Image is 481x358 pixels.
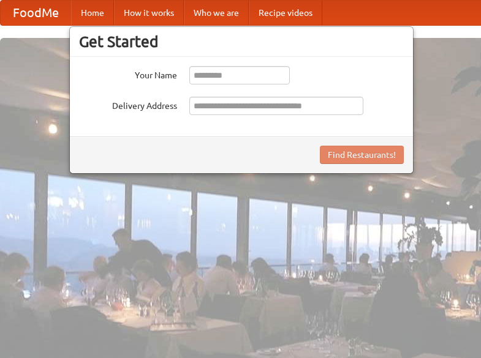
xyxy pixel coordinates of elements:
[79,97,177,112] label: Delivery Address
[184,1,249,25] a: Who we are
[320,146,404,164] button: Find Restaurants!
[249,1,322,25] a: Recipe videos
[79,66,177,81] label: Your Name
[114,1,184,25] a: How it works
[1,1,71,25] a: FoodMe
[79,32,404,51] h3: Get Started
[71,1,114,25] a: Home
